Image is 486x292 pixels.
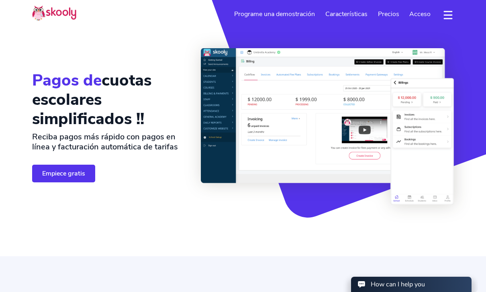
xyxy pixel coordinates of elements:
[409,10,431,18] span: Acceso
[229,8,321,20] a: Programe una demostración
[373,8,404,20] a: Precios
[32,71,188,129] h1: cuotas escolares simplificados !!
[201,48,454,205] img: Facturación, facturación, sistema de pagos y software de la <span class='notranslate'>Skooly - Sk...
[320,8,373,20] a: Características
[32,132,188,152] h2: Reciba pagos más rápido con pagos en línea y facturación automática de tarifas
[32,5,76,21] img: Skooly
[404,8,436,20] a: Acceso
[442,6,454,24] button: dropdown menu
[32,165,95,182] a: Empiece gratis
[378,10,399,18] span: Precios
[32,69,102,91] span: Pagos de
